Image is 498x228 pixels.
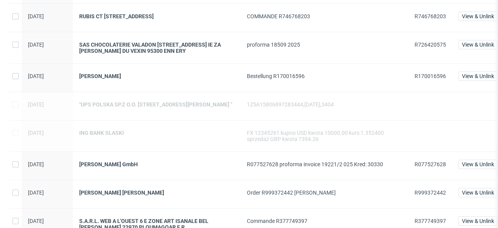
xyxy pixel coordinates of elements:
span: View & Unlink [462,42,494,47]
a: [PERSON_NAME] [79,73,234,79]
span: R077527628 [415,161,446,167]
a: View & Unlink [458,73,498,79]
a: View & Unlink [458,42,498,48]
span: [DATE] [28,130,44,136]
span: [DATE] [28,101,44,108]
button: View & Unlink [458,160,498,169]
span: View & Unlink [462,162,494,167]
span: R377749397 [415,218,446,224]
span: [DATE] [28,73,44,79]
button: View & Unlink [458,188,498,197]
div: Bestellung R170016596 [247,73,402,79]
div: COMMANDE R746768203 [247,13,402,19]
span: View & Unlink [462,190,494,195]
a: "UPS POLSKA SP.Z O.O. [STREET_ADDRESS][PERSON_NAME] " [79,101,234,108]
span: View & Unlink [462,218,494,224]
span: R726420575 [415,42,446,48]
a: RUBIS CT [STREET_ADDRESS] [79,13,234,19]
div: 1Z5A15806897283444,[DATE],3404 [247,101,402,108]
a: View & Unlink [458,13,498,19]
div: Commande R377749397 [247,218,402,224]
span: [DATE] [28,161,44,167]
span: R746768203 [415,13,446,19]
a: View & Unlink [458,161,498,167]
a: ING BANK SLASKI [79,130,234,136]
span: [DATE] [28,42,44,48]
button: View & Unlink [458,71,498,81]
a: [PERSON_NAME] GmbH [79,161,234,167]
div: Order R999372442 [PERSON_NAME] [247,190,402,196]
span: [DATE] [28,218,44,224]
a: [PERSON_NAME] [PERSON_NAME] [79,190,234,196]
div: R077527628 proforma invoice 19221/2 025 Kred: 30330 [247,161,402,167]
span: R170016596 [415,73,446,79]
div: FX 12345261 kupno USD kwota 10000.00 kurs 1.352400 sprzedaż GBP kwota 7394.26 [247,130,402,142]
span: [DATE] [28,13,44,19]
a: View & Unlink [458,218,498,224]
span: View & Unlink [462,14,494,19]
a: SAS CHOCOLATERIE VALADON [STREET_ADDRESS] IE ZA [PERSON_NAME] DU VEXIN 95300 ENN ERY [79,42,234,54]
span: R999372442 [415,190,446,196]
div: proforma 18509 2025 [247,42,402,48]
span: [DATE] [28,190,44,196]
button: View & Unlink [458,216,498,226]
span: View & Unlink [462,73,494,79]
button: View & Unlink [458,40,498,49]
button: View & Unlink [458,12,498,21]
a: View & Unlink [458,190,498,196]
